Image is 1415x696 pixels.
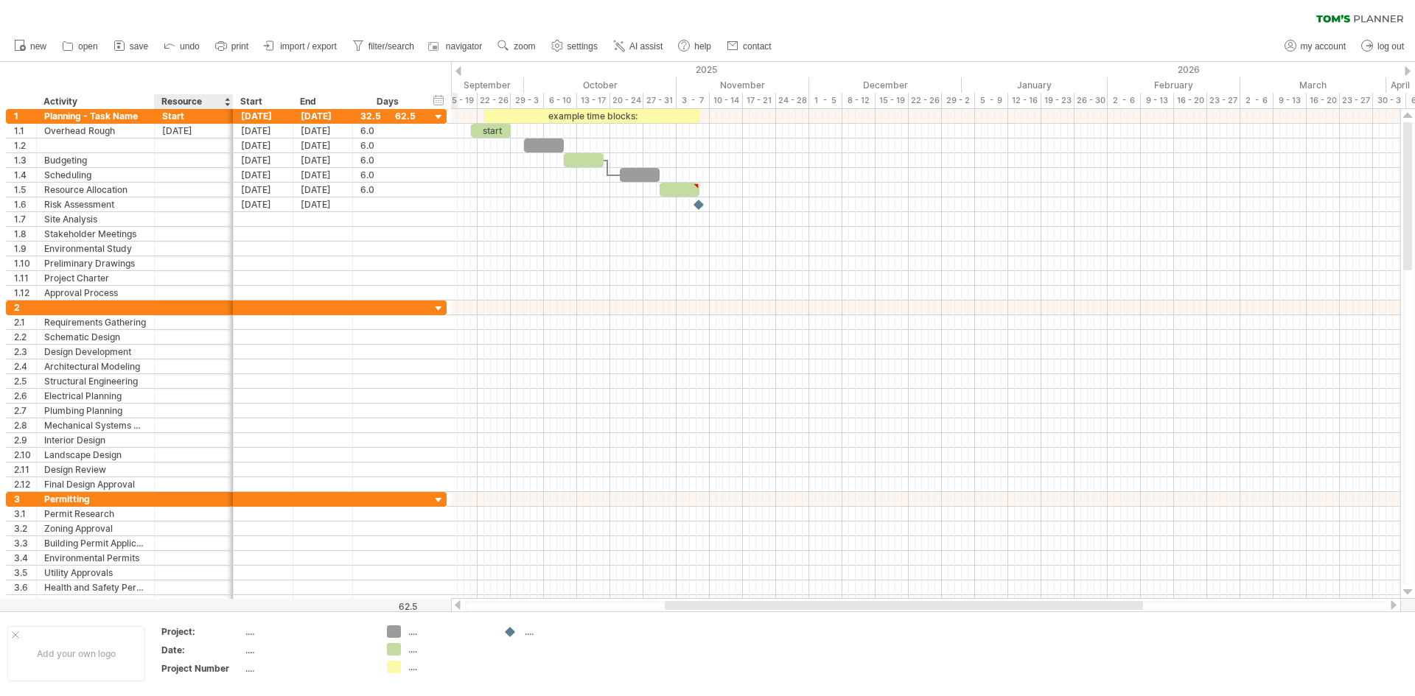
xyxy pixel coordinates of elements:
a: help [674,37,716,56]
div: Health and Safety Permits [44,580,147,594]
div: Building Permit Application [44,536,147,550]
div: December 2025 [809,77,962,93]
div: Date: [161,644,242,656]
div: Environmental Study [44,242,147,256]
div: [DATE] [234,153,293,167]
div: 2.6 [14,389,36,403]
span: open [78,41,98,52]
div: Design Development [44,345,147,359]
div: 16 - 20 [1307,93,1340,108]
div: Project Number [161,662,242,675]
div: [DATE] [293,138,353,152]
div: 62.5 [354,601,417,612]
div: [DATE] [234,197,293,211]
div: Interior Design [44,433,147,447]
div: 1.8 [14,227,36,241]
div: 2.1 [14,315,36,329]
span: import / export [280,41,337,52]
div: 16 - 20 [1174,93,1207,108]
div: 19 - 23 [1041,93,1075,108]
div: Risk Assessment [44,197,147,211]
div: February 2026 [1108,77,1240,93]
div: 2.8 [14,418,36,432]
div: Fire Department Approval [44,595,147,609]
div: .... [245,625,369,638]
div: Resource [161,94,225,109]
div: 1.1 [14,124,36,138]
div: 23 - 27 [1340,93,1373,108]
div: 1.6 [14,197,36,211]
div: [DATE] [293,183,353,197]
span: contact [743,41,772,52]
div: 29 - 2 [942,93,975,108]
div: Plumbing Planning [44,404,147,418]
div: [DATE] [234,168,293,182]
div: [DATE] [234,109,293,123]
div: 5 - 9 [975,93,1008,108]
div: 3 - 7 [677,93,710,108]
div: Landscape Design [44,448,147,462]
div: 6.0 [360,183,416,197]
div: .... [245,662,369,675]
div: 6.0 [360,168,416,182]
div: Structural Engineering [44,374,147,388]
span: AI assist [629,41,663,52]
a: open [58,37,102,56]
div: 2.3 [14,345,36,359]
div: Schematic Design [44,330,147,344]
span: new [30,41,46,52]
a: settings [548,37,602,56]
span: log out [1377,41,1404,52]
div: [DATE] [293,124,353,138]
div: 3.1 [14,507,36,521]
div: 15 - 19 [876,93,909,108]
a: AI assist [609,37,667,56]
div: 22 - 26 [909,93,942,108]
div: 3 [14,492,36,506]
div: 2.2 [14,330,36,344]
a: navigator [426,37,486,56]
div: Project: [161,625,242,638]
div: 8 - 12 [842,93,876,108]
div: 2.9 [14,433,36,447]
span: help [694,41,711,52]
div: 2 - 6 [1240,93,1273,108]
div: [DATE] [293,197,353,211]
div: 15 - 19 [444,93,478,108]
div: Days [352,94,422,109]
div: Site Analysis [44,212,147,226]
div: Architectural Modeling [44,359,147,373]
div: Start [162,109,226,123]
div: 9 - 13 [1141,93,1174,108]
span: undo [180,41,200,52]
div: March 2026 [1240,77,1386,93]
div: November 2025 [677,77,809,93]
div: .... [408,625,489,638]
div: [DATE] [162,124,226,138]
div: 1.2 [14,138,36,152]
div: 1.11 [14,271,36,285]
div: [DATE] [293,153,353,167]
span: navigator [446,41,482,52]
div: 2.10 [14,448,36,462]
a: my account [1281,37,1350,56]
div: 2 [14,300,36,314]
a: save [110,37,153,56]
div: .... [525,625,605,638]
div: 1.5 [14,183,36,197]
div: Approval Process [44,286,147,300]
div: 17 - 21 [743,93,776,108]
div: [DATE] [234,183,293,197]
div: 3.2 [14,521,36,535]
div: 2 - 6 [1108,93,1141,108]
div: Stakeholder Meetings [44,227,147,241]
a: zoom [494,37,539,56]
div: Activity [43,94,146,109]
div: start [471,124,511,138]
div: 30 - 3 [1373,93,1406,108]
div: Preliminary Drawings [44,256,147,270]
div: 24 - 28 [776,93,809,108]
div: .... [408,661,489,673]
div: Budgeting [44,153,147,167]
div: 6 - 10 [544,93,577,108]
